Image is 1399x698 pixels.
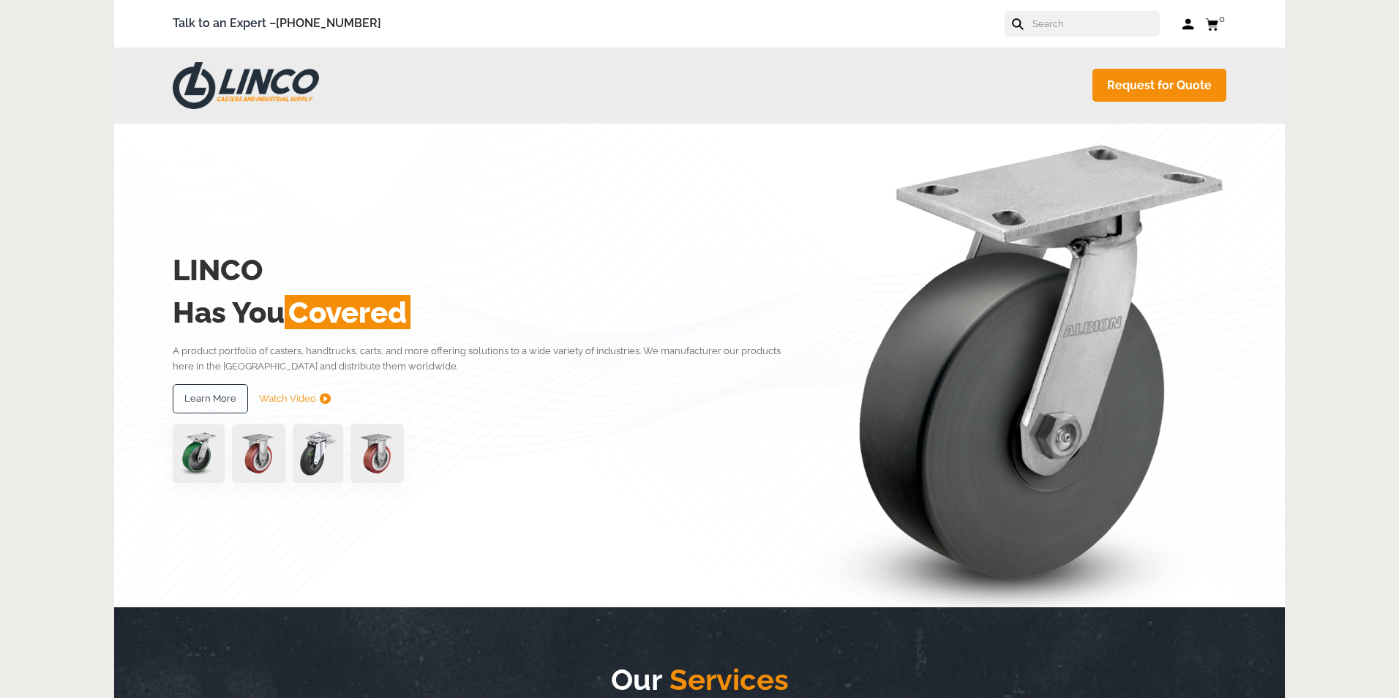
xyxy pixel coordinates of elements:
img: linco_caster [806,124,1226,607]
img: lvwpp200rst849959jpg-30522-removebg-preview-1.png [293,424,342,483]
a: Request for Quote [1092,69,1226,102]
input: Search [1031,11,1160,37]
h2: LINCO [173,249,803,291]
p: A product portfolio of casters, handtrucks, carts, and more offering solutions to a wide variety ... [173,343,803,375]
a: [PHONE_NUMBER] [276,16,381,30]
img: capture-59611-removebg-preview-1.png [232,424,285,483]
span: 0 [1219,13,1225,24]
h2: Has You [173,291,803,334]
img: subtract.png [320,393,331,404]
span: Services [662,662,789,697]
span: Covered [285,295,410,329]
a: Learn More [173,384,248,413]
a: Watch Video [259,384,331,413]
img: LINCO CASTERS & INDUSTRIAL SUPPLY [173,62,319,109]
a: 0 [1205,15,1226,33]
span: Talk to an Expert – [173,14,381,34]
img: capture-59611-removebg-preview-1.png [350,424,404,483]
a: Log in [1182,17,1194,31]
img: pn3orx8a-94725-1-1-.png [173,424,225,483]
